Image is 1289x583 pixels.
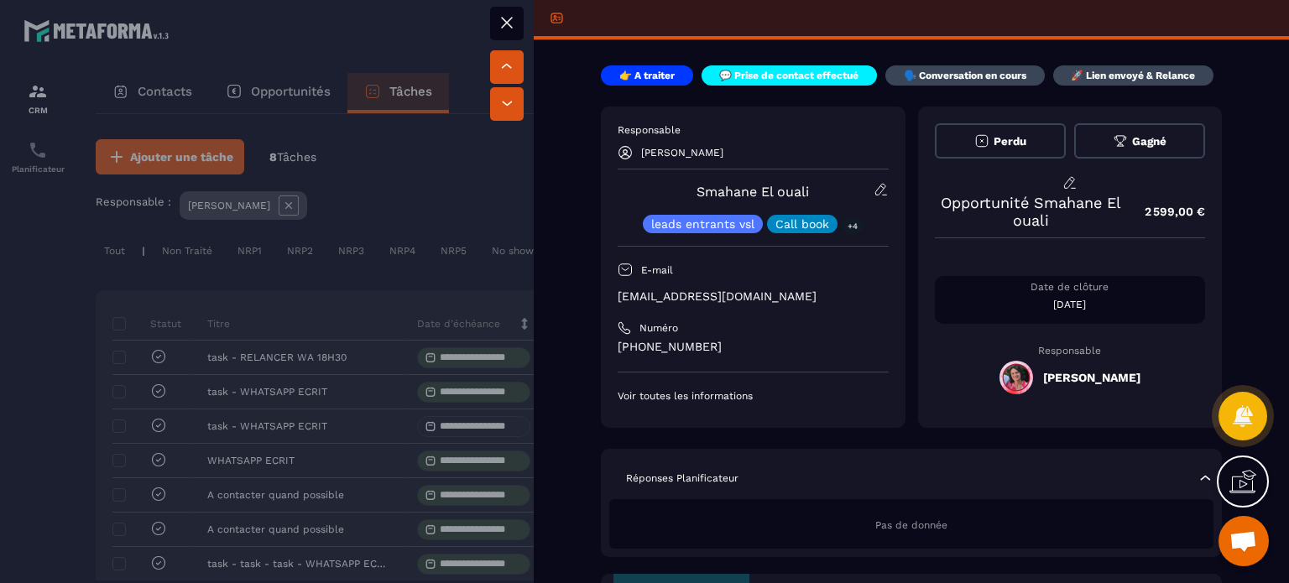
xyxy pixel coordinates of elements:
[904,69,1026,82] p: 🗣️ Conversation en cours
[994,135,1026,148] span: Perdu
[618,289,889,305] p: [EMAIL_ADDRESS][DOMAIN_NAME]
[935,194,1129,229] p: Opportunité Smahane El ouali
[935,298,1206,311] p: [DATE]
[639,321,678,335] p: Numéro
[875,519,947,531] span: Pas de donnée
[935,345,1206,357] p: Responsable
[1132,135,1166,148] span: Gagné
[618,389,889,403] p: Voir toutes les informations
[626,471,738,485] p: Réponses Planificateur
[775,218,829,230] p: Call book
[618,339,889,355] p: [PHONE_NUMBER]
[697,184,809,200] a: Smahane El ouali
[1071,69,1195,82] p: 🚀 Lien envoyé & Relance
[1219,516,1269,566] div: Ouvrir le chat
[641,263,673,277] p: E-mail
[1043,371,1140,384] h5: [PERSON_NAME]
[641,147,723,159] p: [PERSON_NAME]
[619,69,675,82] p: 👉 A traiter
[935,280,1206,294] p: Date de clôture
[651,218,754,230] p: leads entrants vsl
[1128,195,1205,228] p: 2 599,00 €
[618,123,889,137] p: Responsable
[1074,123,1205,159] button: Gagné
[842,217,864,235] p: +4
[719,69,858,82] p: 💬 Prise de contact effectué
[935,123,1066,159] button: Perdu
